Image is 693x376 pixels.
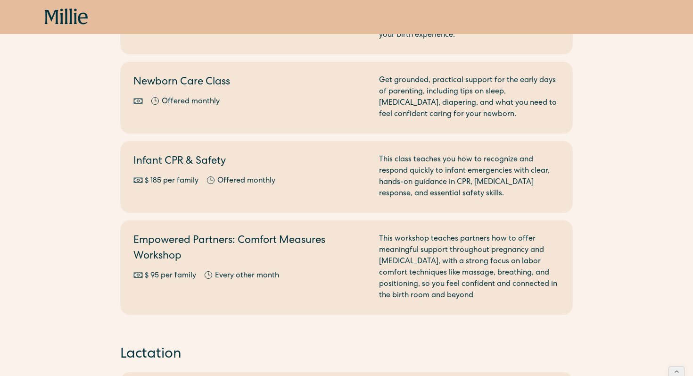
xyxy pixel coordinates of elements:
[215,270,279,282] div: Every other month
[145,270,196,282] div: $ 95 per family
[145,175,198,187] div: $ 185 per family
[379,75,560,120] div: Get grounded, practical support for the early days of parenting, including tips on sleep, [MEDICA...
[133,234,368,265] h2: Empowered Partners: Comfort Measures Workshop
[217,175,275,187] div: Offered monthly
[379,234,560,301] div: This workshop teaches partners how to offer meaningful support throughout pregnancy and [MEDICAL_...
[379,154,560,200] div: This class teaches you how to recognize and respond quickly to infant emergencies with clear, han...
[120,220,573,315] a: Empowered Partners: Comfort Measures Workshop$ 95 per familyEvery other monthThis workshop teache...
[133,75,368,91] h2: Newborn Care Class
[120,62,573,134] a: Newborn Care ClassOffered monthlyGet grounded, practical support for the early days of parenting,...
[120,141,573,213] a: Infant CPR & Safety$ 185 per familyOffered monthlyThis class teaches you how to recognize and res...
[162,96,220,108] div: Offered monthly
[120,345,573,365] h2: Lactation
[133,154,368,170] h2: Infant CPR & Safety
